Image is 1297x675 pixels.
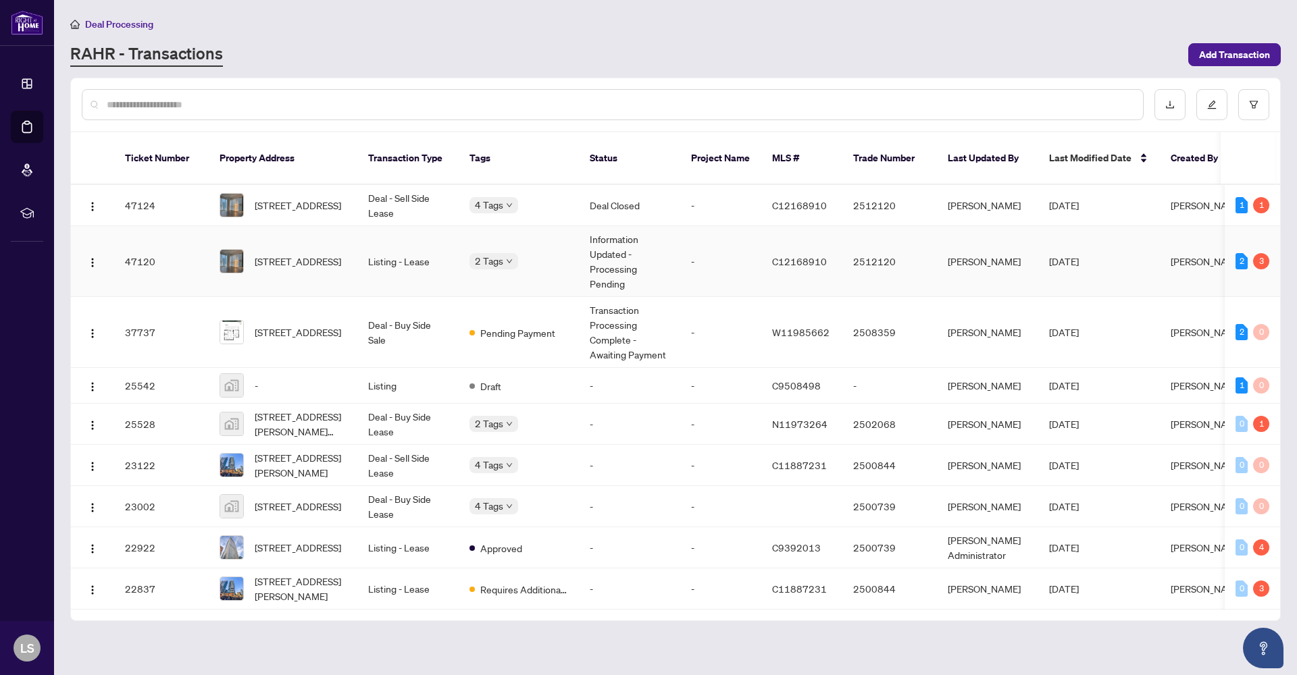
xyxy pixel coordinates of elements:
img: Logo [87,543,98,554]
div: 0 [1236,580,1248,597]
span: [DATE] [1049,583,1079,595]
img: thumbnail-img [220,536,243,559]
td: [PERSON_NAME] [937,486,1038,527]
th: Last Modified Date [1038,132,1160,185]
td: - [680,486,761,527]
span: C11887231 [772,459,827,471]
img: thumbnail-img [220,454,243,477]
img: Logo [87,328,98,339]
span: [STREET_ADDRESS][PERSON_NAME] [255,450,347,480]
span: [DATE] [1049,199,1079,211]
td: Deal - Buy Side Lease [357,486,459,527]
td: Deal - Buy Side Sale [357,297,459,368]
td: - [680,527,761,568]
span: 2 Tags [475,253,503,269]
span: [STREET_ADDRESS] [255,254,341,269]
img: thumbnail-img [220,194,243,217]
td: [PERSON_NAME] [937,404,1038,445]
span: download [1165,100,1175,109]
div: 0 [1236,457,1248,473]
span: down [506,421,513,427]
th: Tags [459,132,579,185]
td: 2500739 [842,527,937,568]
td: Transaction Processing Complete - Awaiting Payment [579,297,680,368]
img: Logo [87,502,98,513]
img: logo [11,10,43,35]
td: - [680,404,761,445]
span: [STREET_ADDRESS] [255,325,341,340]
td: Deal - Buy Side Lease [357,404,459,445]
button: Logo [82,321,103,343]
th: Project Name [680,132,761,185]
span: [STREET_ADDRESS][PERSON_NAME][PERSON_NAME] [255,409,347,439]
span: C11887231 [772,583,827,595]
span: [PERSON_NAME] [1171,379,1244,391]
th: Trade Number [842,132,937,185]
span: home [70,20,80,29]
td: - [680,185,761,226]
span: [DATE] [1049,500,1079,512]
div: 3 [1253,580,1269,597]
span: [STREET_ADDRESS] [255,198,341,213]
span: 4 Tags [475,197,503,213]
a: RAHR - Transactions [70,43,223,67]
button: Logo [82,375,103,396]
td: - [680,226,761,297]
td: 25528 [114,404,209,445]
img: Logo [87,201,98,212]
button: filter [1238,89,1269,120]
td: 2502068 [842,404,937,445]
td: 37737 [114,297,209,368]
td: Listing - Lease [357,226,459,297]
div: 3 [1253,253,1269,269]
span: [PERSON_NAME] [1171,500,1244,512]
button: Add Transaction [1188,43,1281,66]
span: filter [1249,100,1258,109]
img: Logo [87,461,98,472]
td: - [579,404,680,445]
td: - [579,368,680,404]
span: [DATE] [1049,459,1079,471]
td: [PERSON_NAME] [937,568,1038,610]
img: thumbnail-img [220,495,243,518]
td: 47124 [114,185,209,226]
td: [PERSON_NAME] Administrator [937,527,1038,568]
span: C12168910 [772,199,827,211]
button: Logo [82,250,103,272]
img: Logo [87,257,98,268]
td: 23122 [114,445,209,486]
span: - [255,378,258,393]
img: thumbnail-img [220,577,243,600]
span: Requires Additional Docs [480,582,568,597]
button: Open asap [1243,628,1283,668]
span: [PERSON_NAME] [1171,541,1244,553]
td: [PERSON_NAME] [937,445,1038,486]
button: Logo [82,537,103,558]
button: Logo [82,413,103,435]
img: Logo [87,585,98,595]
span: C9392013 [772,541,821,553]
span: [DATE] [1049,541,1079,553]
td: 2508359 [842,297,937,368]
span: [PERSON_NAME] [1171,326,1244,338]
span: 4 Tags [475,457,503,473]
button: Logo [82,495,103,517]
span: Approved [480,541,522,556]
th: Status [579,132,680,185]
span: [PERSON_NAME] [1171,583,1244,595]
td: Listing - Lease [357,568,459,610]
span: down [506,258,513,265]
div: 0 [1253,498,1269,514]
span: edit [1207,100,1217,109]
button: Logo [82,454,103,476]
td: [PERSON_NAME] [937,368,1038,404]
td: 47120 [114,226,209,297]
td: - [579,568,680,610]
span: [PERSON_NAME] [1171,199,1244,211]
td: 23002 [114,486,209,527]
span: down [506,202,513,209]
td: [PERSON_NAME] [937,297,1038,368]
span: [PERSON_NAME] [1171,459,1244,471]
span: down [506,503,513,510]
td: 22837 [114,568,209,610]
